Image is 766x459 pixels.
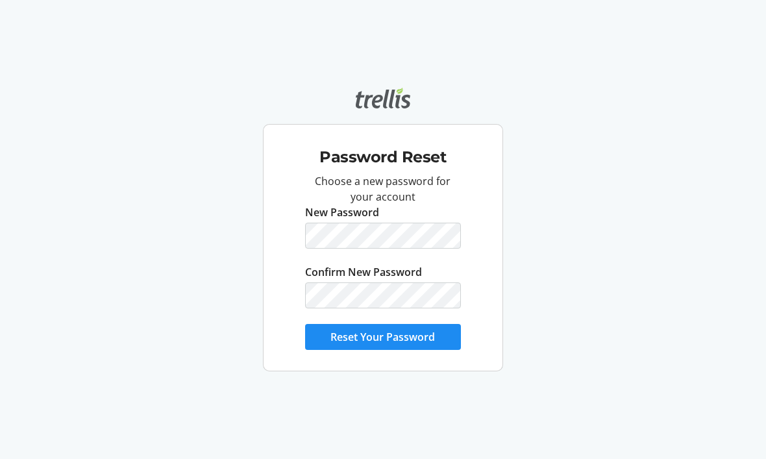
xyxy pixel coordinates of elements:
div: Password Reset [274,130,491,174]
img: Trellis logo [356,88,410,108]
label: Confirm New Password [305,264,422,280]
p: Choose a new password for your account [305,173,460,205]
label: New Password [305,205,379,220]
span: Reset Your Password [330,329,435,345]
button: Reset Your Password [305,324,460,350]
